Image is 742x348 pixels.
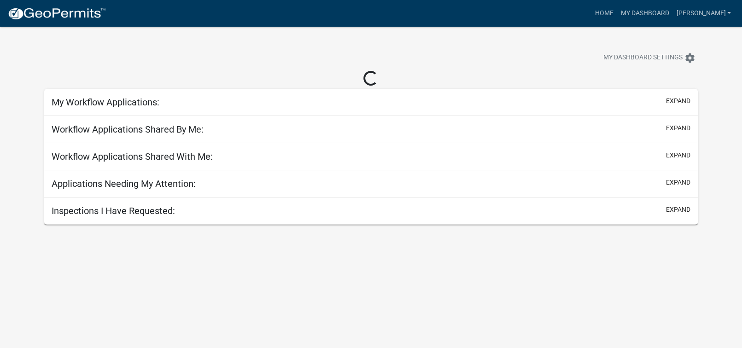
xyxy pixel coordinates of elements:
a: [PERSON_NAME] [672,5,735,22]
h5: Workflow Applications Shared With Me: [52,151,213,162]
span: My Dashboard Settings [603,52,683,64]
h5: Workflow Applications Shared By Me: [52,124,204,135]
button: expand [666,96,690,106]
button: expand [666,123,690,133]
button: expand [666,178,690,187]
a: Home [591,5,617,22]
button: My Dashboard Settingssettings [596,49,703,67]
a: My Dashboard [617,5,672,22]
i: settings [684,52,695,64]
h5: Applications Needing My Attention: [52,178,196,189]
h5: My Workflow Applications: [52,97,159,108]
button: expand [666,151,690,160]
h5: Inspections I Have Requested: [52,205,175,216]
button: expand [666,205,690,215]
